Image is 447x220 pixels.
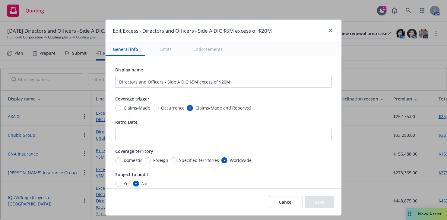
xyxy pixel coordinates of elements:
[153,105,159,111] input: Occurrence
[115,157,121,163] input: Domestic
[106,42,145,56] button: General info
[153,157,168,163] span: Foreign
[186,42,230,56] button: Endorsements
[152,42,179,56] button: Limits
[327,27,334,34] a: close
[115,172,148,177] span: Subject to audit
[115,148,153,154] span: Coverage territory
[133,181,139,187] input: No
[171,157,177,163] input: Specified territories
[113,27,272,35] h1: Edit Excess - Directors and Officers - Side A DIC $5M excess of $20M
[187,105,193,111] input: Claims-Made and Reported
[221,157,227,163] input: Worldwide
[115,67,143,73] span: Display name
[124,180,131,187] span: Yes
[269,196,303,208] button: Cancel
[124,157,142,163] span: Domestic
[145,157,151,163] input: Foreign
[179,157,219,163] span: Specified territories
[115,96,149,102] span: Coverage trigger
[115,105,121,111] input: Claims-Made
[115,181,121,187] input: Yes
[124,105,150,111] span: Claims-Made
[115,119,138,125] span: Retro Date
[161,105,185,111] span: Occurrence
[230,157,252,163] span: Worldwide
[195,105,251,111] span: Claims-Made and Reported
[141,180,147,187] span: No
